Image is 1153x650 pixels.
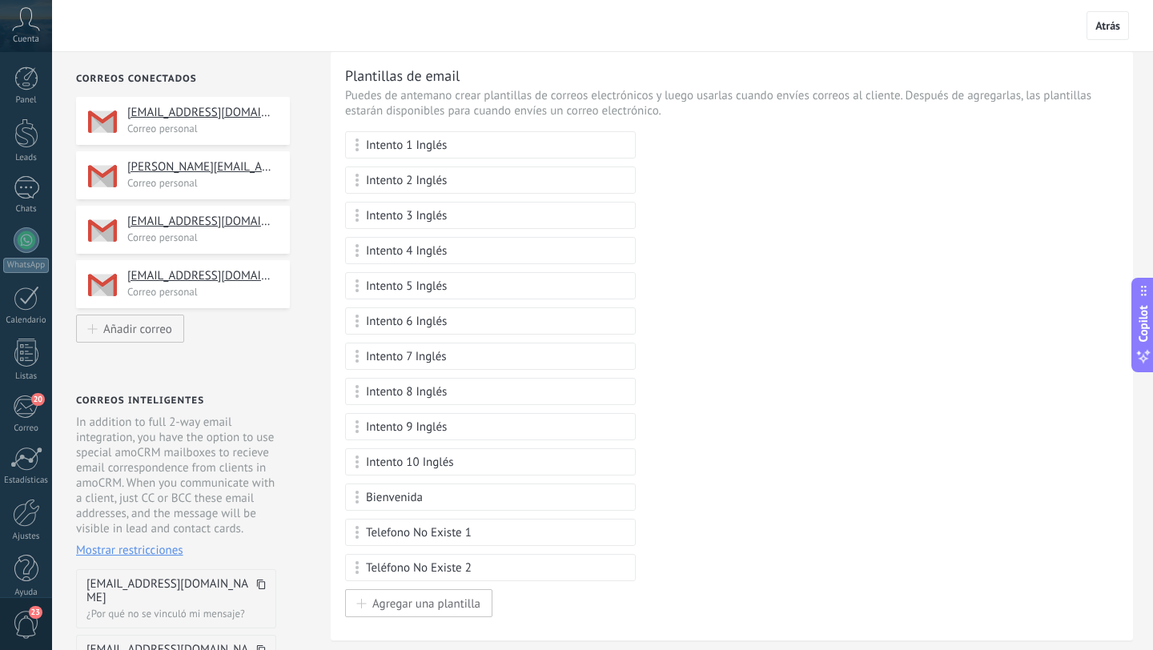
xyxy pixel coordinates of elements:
[76,73,290,85] div: Correos conectados
[345,88,1119,118] p: Puedes de antemano crear plantillas de correos electrónicos y luego usarlas cuando envíes correos...
[3,532,50,542] div: Ajustes
[3,475,50,486] div: Estadísticas
[345,66,460,85] div: Plantillas de email
[366,173,455,188] div: Intento 2 Inglés
[345,589,492,617] button: Agregar una plantilla
[127,105,278,121] h4: [EMAIL_ADDRESS][DOMAIN_NAME]
[31,393,45,406] span: 20
[366,349,455,364] div: Intento 7 Inglés
[127,122,279,135] p: Correo personal
[76,543,183,558] span: Mostrar restricciones
[127,231,279,244] p: Correo personal
[3,588,50,598] div: Ayuda
[127,268,278,284] h4: [EMAIL_ADDRESS][DOMAIN_NAME]
[76,315,184,343] button: Añadir correo
[366,455,462,470] div: Intento 10 Inglés
[86,608,266,620] dd: ¿Por qué no se vinculó mi mensaje?
[1135,306,1151,343] span: Copilot
[366,384,455,399] div: Intento 8 Inglés
[1095,18,1120,33] span: Atrás
[366,243,455,259] div: Intento 4 Inglés
[86,577,252,604] span: [EMAIL_ADDRESS][DOMAIN_NAME]
[3,153,50,163] div: Leads
[3,371,50,382] div: Listas
[366,419,455,435] div: Intento 9 Inglés
[76,415,276,558] div: In addition to full 2-way email integration, you have the option to use special amoCRM mailboxes ...
[127,176,279,190] p: Correo personal
[127,214,278,230] h4: [EMAIL_ADDRESS][DOMAIN_NAME]
[13,34,39,45] span: Cuenta
[3,423,50,434] div: Correo
[3,95,50,106] div: Panel
[76,395,204,407] div: Correos inteligentes
[372,596,480,610] span: Agregar una plantilla
[127,285,279,299] p: Correo personal
[366,314,455,329] div: Intento 6 Inglés
[366,490,431,505] div: Bienvenida
[103,322,172,335] span: Añadir correo
[127,159,278,175] h4: [PERSON_NAME][EMAIL_ADDRESS][DOMAIN_NAME]
[366,208,455,223] div: Intento 3 Inglés
[3,258,49,273] div: WhatsApp
[366,138,455,153] div: Intento 1 Inglés
[29,606,42,619] span: 23
[366,279,455,294] div: Intento 5 Inglés
[3,204,50,215] div: Chats
[366,525,480,540] div: Telefono No Existe 1
[366,560,480,576] div: Teléfono No Existe 2
[3,315,50,326] div: Calendario
[256,578,266,604] span: Copiar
